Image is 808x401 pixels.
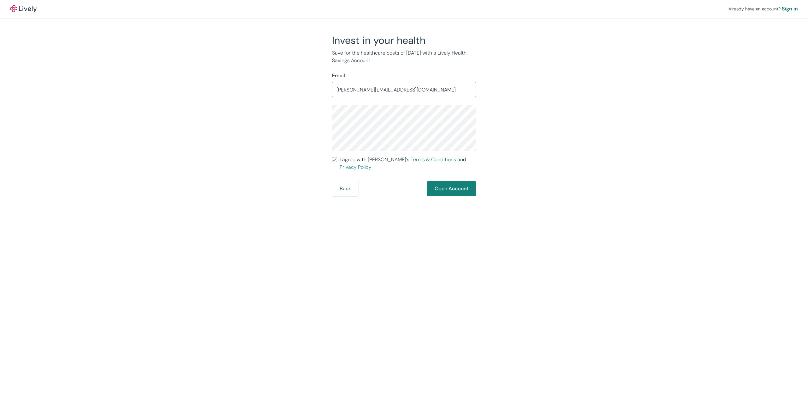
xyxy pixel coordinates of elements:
[427,181,476,196] button: Open Account
[332,181,359,196] button: Back
[728,5,798,13] div: Already have an account?
[340,156,476,171] span: I agree with [PERSON_NAME]’s and
[10,5,37,13] img: Lively
[782,5,798,13] a: Sign in
[332,34,476,47] h2: Invest in your health
[10,5,37,13] a: LivelyLively
[411,156,456,163] a: Terms & Conditions
[340,164,371,170] a: Privacy Policy
[332,49,476,64] p: Save for the healthcare costs of [DATE] with a Lively Health Savings Account
[332,72,345,80] label: Email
